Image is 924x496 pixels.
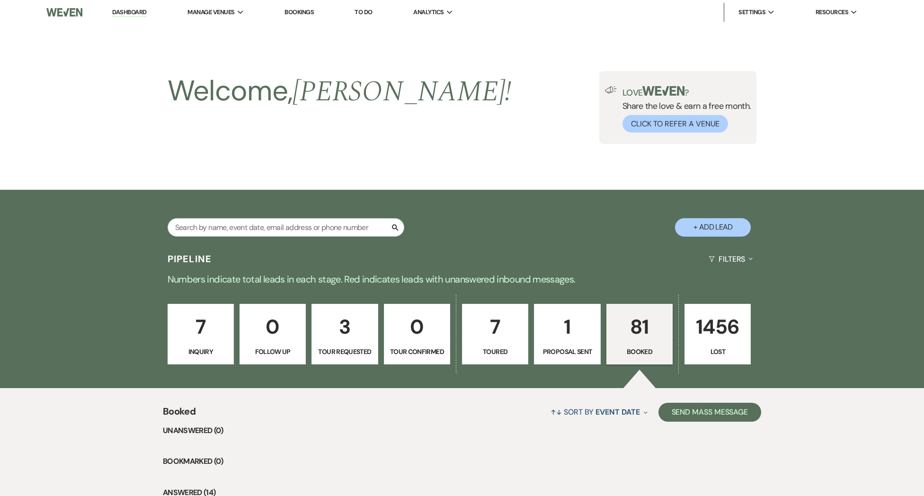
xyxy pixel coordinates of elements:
span: Event Date [595,407,640,417]
p: 3 [318,311,372,343]
p: Proposal Sent [540,346,594,357]
p: Tour Requested [318,346,372,357]
input: Search by name, event date, email address or phone number [168,218,404,237]
button: + Add Lead [675,218,751,237]
a: To Do [355,8,372,16]
a: 81Booked [606,304,673,364]
p: Numbers indicate total leads in each stage. Red indicates leads with unanswered inbound messages. [121,272,803,287]
li: Unanswered (0) [163,425,761,437]
p: Follow Up [246,346,300,357]
p: Toured [468,346,522,357]
p: Inquiry [174,346,228,357]
a: Bookings [284,8,314,16]
span: Manage Venues [187,8,234,17]
button: Click to Refer a Venue [622,115,728,133]
p: 1 [540,311,594,343]
button: Filters [705,247,756,272]
p: Tour Confirmed [390,346,444,357]
a: Dashboard [112,8,146,17]
p: 0 [390,311,444,343]
a: 1Proposal Sent [534,304,600,364]
a: 7Inquiry [168,304,234,364]
span: Resources [816,8,848,17]
a: 0Tour Confirmed [384,304,450,364]
span: Analytics [413,8,444,17]
img: Weven Logo [46,2,83,22]
h2: Welcome, [168,71,512,112]
span: ↑↓ [551,407,562,417]
span: Settings [738,8,765,17]
button: Send Mass Message [658,403,762,422]
p: Lost [691,346,745,357]
h3: Pipeline [168,252,212,266]
a: 3Tour Requested [311,304,378,364]
a: 1456Lost [684,304,751,364]
p: Love ? [622,86,751,97]
button: Sort By Event Date [547,399,651,425]
img: loud-speaker-illustration.svg [605,86,617,94]
p: 7 [174,311,228,343]
p: 7 [468,311,522,343]
a: 0Follow Up [240,304,306,364]
span: [PERSON_NAME] ! [293,70,511,114]
span: Booked [163,404,195,425]
p: Booked [613,346,666,357]
a: 7Toured [462,304,528,364]
p: 0 [246,311,300,343]
img: weven-logo-green.svg [642,86,684,96]
li: Bookmarked (0) [163,455,761,468]
p: 1456 [691,311,745,343]
div: Share the love & earn a free month. [617,86,751,133]
p: 81 [613,311,666,343]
